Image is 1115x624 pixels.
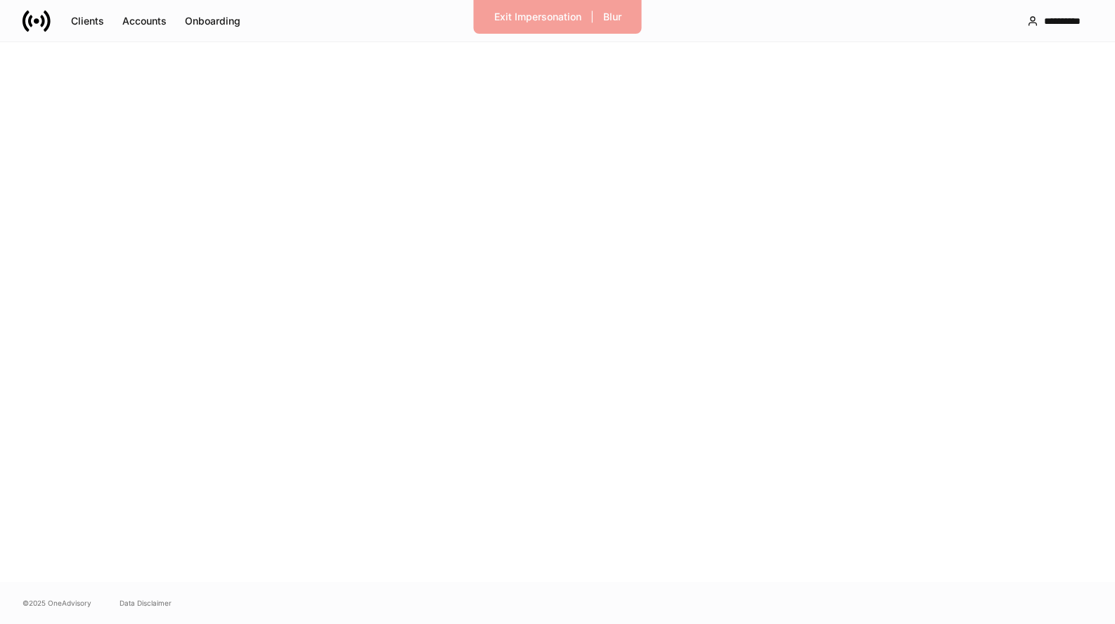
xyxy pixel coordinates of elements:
div: Blur [603,10,621,24]
button: Clients [62,10,113,32]
div: Onboarding [185,14,240,28]
a: Data Disclaimer [120,597,172,609]
div: Clients [71,14,104,28]
button: Accounts [113,10,176,32]
button: Blur [594,6,631,28]
div: Exit Impersonation [494,10,581,24]
span: © 2025 OneAdvisory [22,597,91,609]
button: Onboarding [176,10,250,32]
div: Accounts [122,14,167,28]
button: Exit Impersonation [485,6,591,28]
